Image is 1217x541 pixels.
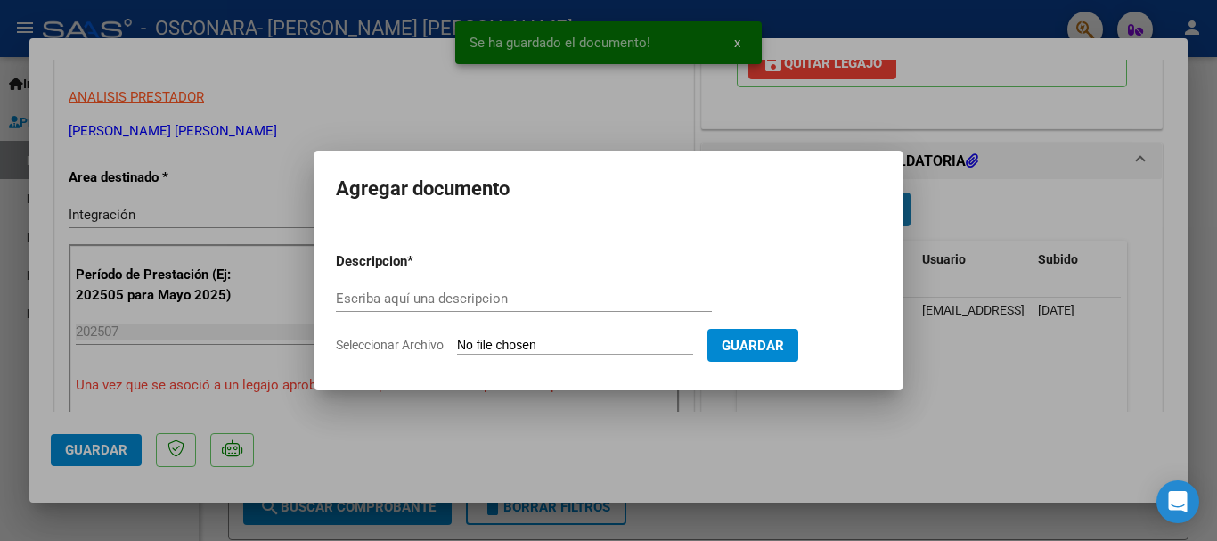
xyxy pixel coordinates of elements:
[1156,480,1199,523] div: Open Intercom Messenger
[722,338,784,354] span: Guardar
[336,338,444,352] span: Seleccionar Archivo
[707,329,798,362] button: Guardar
[336,172,881,206] h2: Agregar documento
[336,251,500,272] p: Descripcion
